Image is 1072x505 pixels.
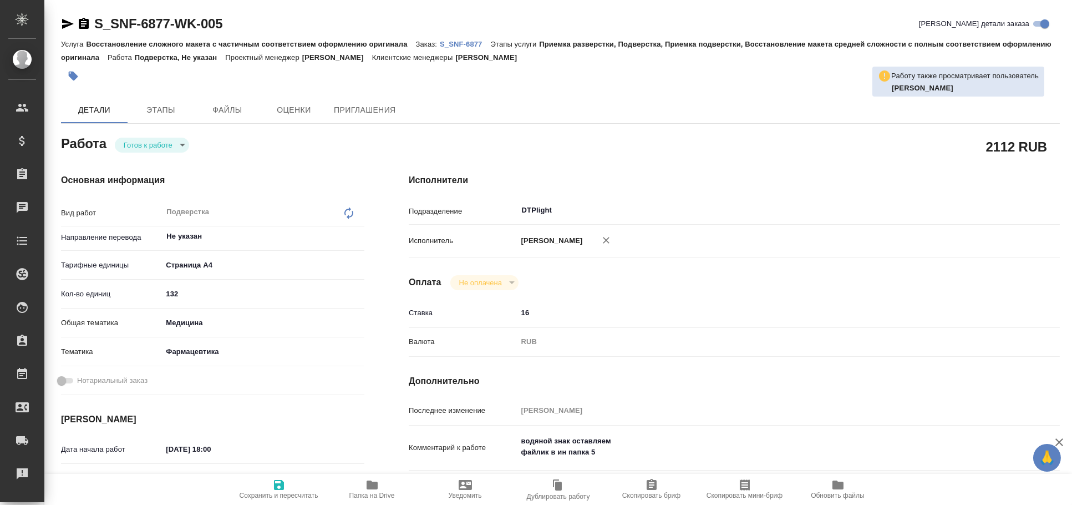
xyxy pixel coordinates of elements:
button: Папка на Drive [326,474,419,505]
a: S_SNF-6877-WK-005 [94,16,222,31]
p: Валюта [409,336,517,347]
p: Работа [108,53,135,62]
p: Дата начала работ [61,444,162,455]
span: Нотариальный заказ [77,375,148,386]
span: Скопировать бриф [622,492,680,499]
button: Сохранить и пересчитать [232,474,326,505]
h4: Основная информация [61,174,364,187]
button: Дублировать работу [512,474,605,505]
div: Готов к работе [450,275,519,290]
h4: Исполнители [409,174,1060,187]
p: Клиентские менеджеры [372,53,456,62]
button: Обновить файлы [791,474,885,505]
p: Тематика [61,346,162,357]
p: Приемка разверстки, Подверстка, Приемка подверстки, Восстановление макета средней сложности с пол... [61,40,1051,62]
p: Исполнитель [409,235,517,246]
p: Комментарий к работе [409,442,517,453]
h2: Работа [61,133,106,153]
p: [PERSON_NAME] [302,53,372,62]
span: Детали [68,103,121,117]
button: Уведомить [419,474,512,505]
p: Работу также просматривает пользователь [891,70,1039,82]
p: Последнее изменение [409,405,517,416]
button: 🙏 [1033,444,1061,472]
span: Сохранить и пересчитать [240,492,318,499]
span: Скопировать мини-бриф [707,492,783,499]
p: Вид работ [61,208,162,219]
textarea: водяной знак оставляем файлик в ин папка 5 [517,432,1006,462]
p: Этапы услуги [491,40,540,48]
h4: [PERSON_NAME] [61,413,364,426]
button: Удалить исполнителя [594,228,618,252]
span: Приглашения [334,103,396,117]
a: S_SNF-6877 [440,39,491,48]
input: Пустое поле [517,402,1006,418]
p: [PERSON_NAME] [517,235,583,246]
span: Уведомить [449,492,482,499]
div: RUB [517,332,1006,351]
span: Оценки [267,103,321,117]
span: Этапы [134,103,187,117]
p: Тарифные единицы [61,260,162,271]
h4: Оплата [409,276,441,289]
span: Обновить файлы [811,492,865,499]
input: ✎ Введи что-нибудь [517,305,1006,321]
div: Страница А4 [162,256,364,275]
p: Восстановление сложного макета с частичным соответствием оформлению оригинала [86,40,415,48]
button: Не оплачена [456,278,505,287]
div: Медицина [162,314,364,332]
h4: Дополнительно [409,375,1060,388]
p: S_SNF-6877 [440,40,491,48]
p: Подразделение [409,206,517,217]
div: Готов к работе [115,138,189,153]
span: Дублировать работу [527,493,590,501]
p: Ставка [409,307,517,319]
input: Пустое поле [162,473,259,489]
p: Направление перевода [61,232,162,243]
div: Фармацевтика [162,342,364,361]
button: Добавить тэг [61,64,85,88]
button: Скопировать мини-бриф [698,474,791,505]
input: ✎ Введи что-нибудь [162,286,364,302]
p: Дзюндзя Нина [892,83,1039,94]
p: [PERSON_NAME] [455,53,525,62]
button: Скопировать ссылку [77,17,90,31]
button: Open [999,209,1002,211]
p: Подверстка, Не указан [135,53,226,62]
p: Услуга [61,40,86,48]
h2: 2112 RUB [986,137,1047,156]
span: Папка на Drive [349,492,395,499]
button: Скопировать ссылку для ЯМессенджера [61,17,74,31]
span: Файлы [201,103,254,117]
p: Заказ: [416,40,440,48]
span: [PERSON_NAME] детали заказа [919,18,1029,29]
input: ✎ Введи что-нибудь [162,441,259,457]
p: Общая тематика [61,317,162,329]
p: Проектный менеджер [225,53,302,62]
b: [PERSON_NAME] [892,84,953,92]
p: Кол-во единиц [61,289,162,300]
button: Готов к работе [120,140,176,150]
button: Open [358,235,360,238]
button: Скопировать бриф [605,474,698,505]
span: 🙏 [1038,446,1056,469]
